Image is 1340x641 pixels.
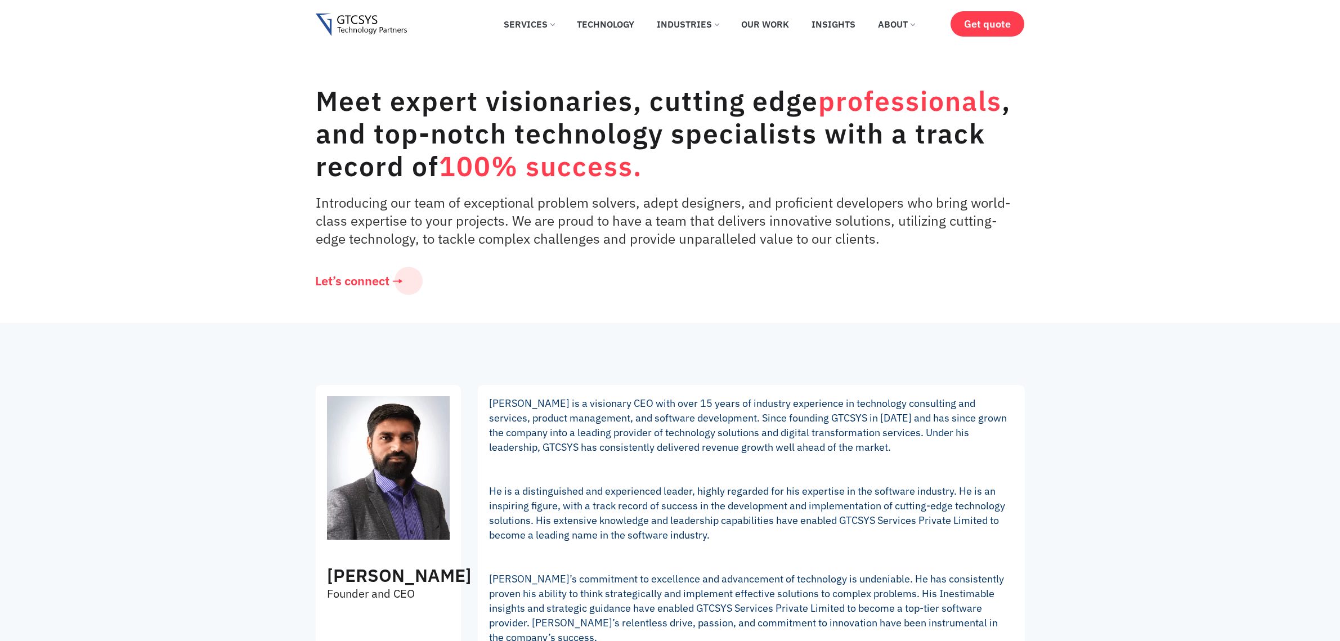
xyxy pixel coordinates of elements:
a: Get quote [951,11,1024,37]
a: Insights [803,12,864,37]
h3: [PERSON_NAME] [327,564,450,586]
a: Our Work [733,12,797,37]
div: Meet expert visionaries, cutting edge , and top-notch technology specialists with a track record of [316,84,1019,182]
span: Let’s connect [315,275,389,287]
a: Services [495,12,563,37]
span: professionals [818,83,1002,118]
p: Introducing our team of exceptional problem solvers, adept designers, and proficient developers w... [316,194,1019,248]
img: Gtcsys logo [316,14,407,37]
span: 100% success. [439,149,642,183]
p: Founder and CEO [327,586,419,601]
a: Industries [648,12,727,37]
a: Let’s connect [299,267,423,295]
a: About [870,12,923,37]
span: Get quote [964,18,1011,30]
a: Technology [568,12,643,37]
img: Mukesh Lagadhir CEO of GTCSYS Software Development Company [327,396,450,540]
